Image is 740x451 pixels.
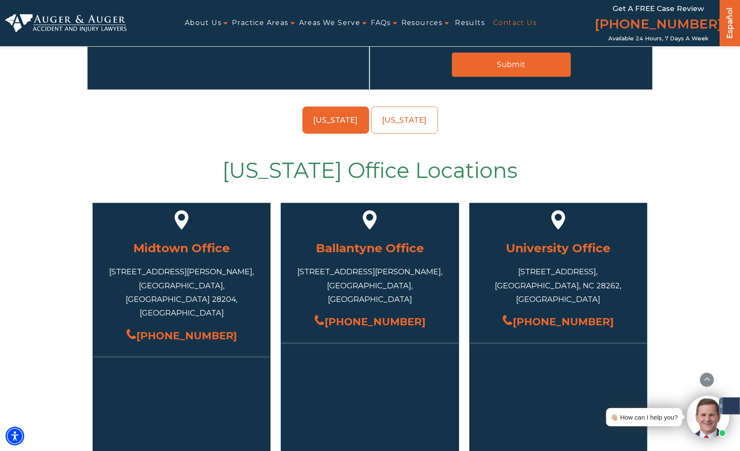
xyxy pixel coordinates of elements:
h3: University Office [482,237,635,259]
div: 👋🏼 How can I help you? [610,412,678,423]
h3: Midtown Office [105,237,258,259]
h2: [US_STATE] Office Locations [93,156,647,186]
a: [US_STATE] [371,107,438,134]
a: Practice Areas [232,14,288,33]
div: [STREET_ADDRESS][PERSON_NAME], [GEOGRAPHIC_DATA], [GEOGRAPHIC_DATA] [294,265,446,306]
a: [PHONE_NUMBER] [314,313,426,331]
div: Accessibility Menu [6,427,24,445]
a: Areas We Serve [299,14,361,33]
h3: Ballantyne Office [294,237,446,259]
span: Get a FREE Case Review [613,4,704,13]
a: [US_STATE] [302,107,369,134]
a: Resources [401,14,443,33]
input: Submit [452,53,571,77]
a: FAQs [371,14,391,33]
button: scroll to up [700,372,715,387]
span: Available 24 Hours, 7 Days a Week [608,35,709,42]
img: Auger & Auger Accident and Injury Lawyers Logo [5,14,127,33]
a: Contact Us [493,14,537,33]
a: About Us [185,14,221,33]
a: [PHONE_NUMBER] [126,327,237,345]
a: [PHONE_NUMBER] [595,15,722,35]
img: Intaker widget Avatar [687,396,729,438]
a: [PHONE_NUMBER] [503,313,614,331]
div: [STREET_ADDRESS][PERSON_NAME], [GEOGRAPHIC_DATA], [GEOGRAPHIC_DATA] 28204, [GEOGRAPHIC_DATA] [105,265,258,320]
a: Results [455,14,485,33]
div: [STREET_ADDRESS], [GEOGRAPHIC_DATA], NC 28262, [GEOGRAPHIC_DATA] [482,265,635,306]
